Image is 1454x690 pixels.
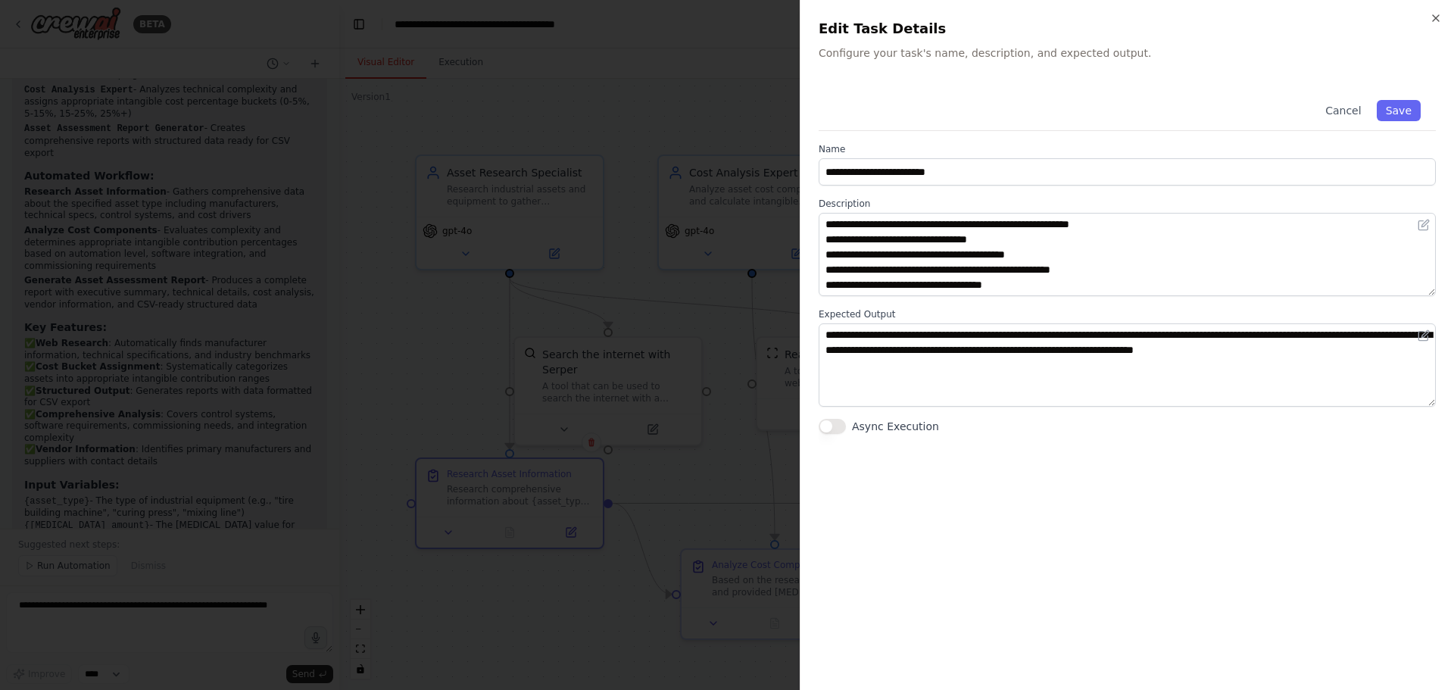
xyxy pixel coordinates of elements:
h2: Edit Task Details [819,18,1436,39]
button: Save [1377,100,1421,121]
label: Name [819,143,1436,155]
button: Cancel [1316,100,1370,121]
button: Open in editor [1415,216,1433,234]
label: Expected Output [819,308,1436,320]
label: Description [819,198,1436,210]
button: Open in editor [1415,326,1433,345]
label: Async Execution [852,419,939,434]
p: Configure your task's name, description, and expected output. [819,45,1436,61]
